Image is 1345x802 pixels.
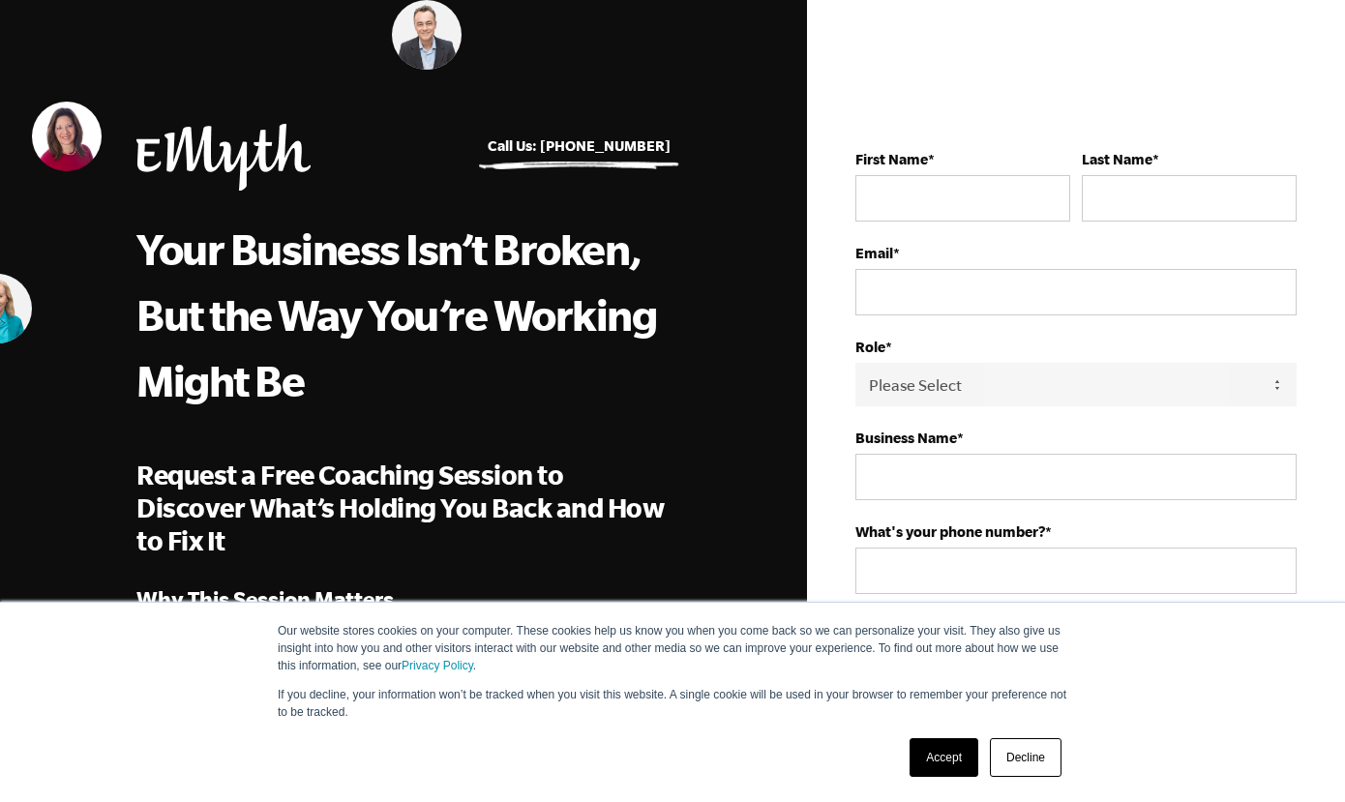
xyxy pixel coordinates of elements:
span: Your Business Isn’t Broken, But the Way You’re Working Might Be [136,224,656,404]
iframe: Chat Widget [1248,709,1345,802]
p: If you decline, your information won’t be tracked when you visit this website. A single cookie wi... [278,686,1067,721]
strong: Role [855,339,885,355]
img: Vicky Gavrias, EMyth Business Coach [32,102,102,171]
strong: Email [855,245,893,261]
strong: First Name [855,151,928,167]
img: EMyth [136,124,311,191]
span: Request a Free Coaching Session to Discover What’s Holding You Back and How to Fix It [136,460,664,555]
strong: What's your phone number? [855,523,1045,540]
strong: Business Name [855,430,957,446]
a: Decline [990,738,1061,777]
a: Privacy Policy [402,659,473,672]
strong: Why This Session Matters [136,586,394,610]
a: Call Us: [PHONE_NUMBER] [488,137,671,154]
a: Accept [910,738,978,777]
p: Our website stores cookies on your computer. These cookies help us know you when you come back so... [278,622,1067,674]
strong: Last Name [1082,151,1152,167]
